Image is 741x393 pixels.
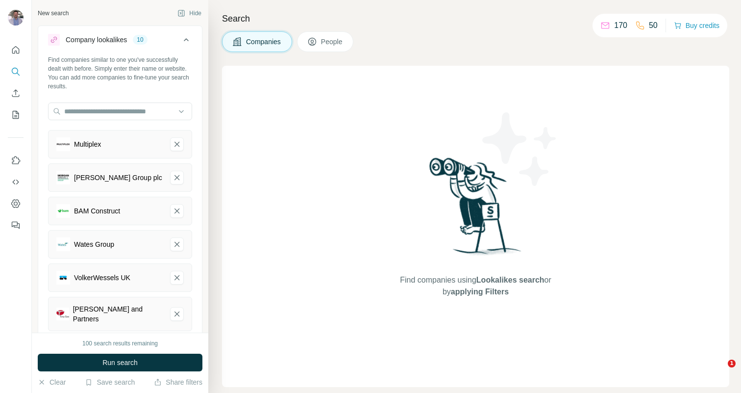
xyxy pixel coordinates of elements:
[56,308,69,320] img: Tony Gee and Partners-logo
[154,377,202,387] button: Share filters
[133,35,147,44] div: 10
[8,152,24,169] button: Use Surfe on LinkedIn
[8,63,24,80] button: Search
[8,84,24,102] button: Enrich CSV
[102,358,138,367] span: Run search
[170,271,184,285] button: VolkerWessels UK-remove-button
[321,37,344,47] span: People
[74,273,130,283] div: VolkerWessels UK
[8,216,24,234] button: Feedback
[728,360,736,367] span: 1
[649,20,658,31] p: 50
[74,139,101,149] div: Multiplex
[708,360,731,383] iframe: Intercom live chat
[171,6,208,21] button: Hide
[38,354,202,371] button: Run search
[170,237,184,251] button: Wates Group-remove-button
[56,137,70,151] img: Multiplex-logo
[170,307,184,321] button: Tony Gee and Partners-remove-button
[246,37,282,47] span: Companies
[82,339,158,348] div: 100 search results remaining
[73,304,162,324] div: [PERSON_NAME] and Partners
[56,271,70,285] img: VolkerWessels UK-logo
[48,55,192,91] div: Find companies similar to one you've successfully dealt with before. Simply enter their name or w...
[8,195,24,212] button: Dashboard
[8,10,24,26] img: Avatar
[38,28,202,55] button: Company lookalikes10
[8,173,24,191] button: Use Surfe API
[8,106,24,124] button: My lists
[74,239,114,249] div: Wates Group
[170,137,184,151] button: Multiplex-remove-button
[476,276,544,284] span: Lookalikes search
[451,288,509,296] span: applying Filters
[38,377,66,387] button: Clear
[56,204,70,218] img: BAM Construct-logo
[85,377,135,387] button: Save search
[8,41,24,59] button: Quick start
[674,19,719,32] button: Buy credits
[56,171,70,184] img: Morgan Sindall Group plc-logo
[38,9,69,18] div: New search
[56,237,70,251] img: Wates Group-logo
[74,173,162,183] div: [PERSON_NAME] Group plc
[476,105,564,193] img: Surfe Illustration - Stars
[66,35,127,45] div: Company lookalikes
[397,274,554,298] span: Find companies using or by
[170,171,184,184] button: Morgan Sindall Group plc-remove-button
[425,155,527,264] img: Surfe Illustration - Woman searching with binoculars
[74,206,120,216] div: BAM Construct
[222,12,729,26] h4: Search
[614,20,627,31] p: 170
[170,204,184,218] button: BAM Construct-remove-button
